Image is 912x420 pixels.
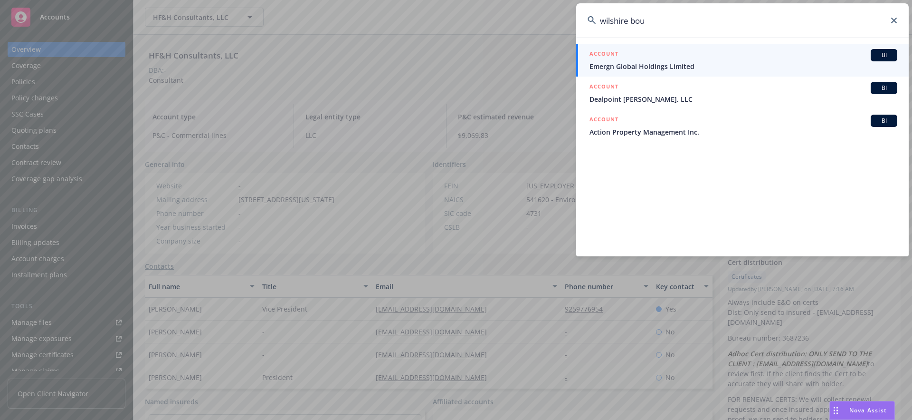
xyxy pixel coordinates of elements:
[576,3,909,38] input: Search...
[589,94,897,104] span: Dealpoint [PERSON_NAME], LLC
[849,406,887,414] span: Nova Assist
[589,61,897,71] span: Emergn Global Holdings Limited
[830,401,842,420] div: Drag to move
[829,401,895,420] button: Nova Assist
[874,117,893,125] span: BI
[589,49,618,60] h5: ACCOUNT
[576,44,909,77] a: ACCOUNTBIEmergn Global Holdings Limited
[589,127,897,137] span: Action Property Management Inc.
[589,82,618,93] h5: ACCOUNT
[874,51,893,59] span: BI
[589,115,618,126] h5: ACCOUNT
[576,77,909,109] a: ACCOUNTBIDealpoint [PERSON_NAME], LLC
[874,84,893,92] span: BI
[576,109,909,142] a: ACCOUNTBIAction Property Management Inc.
